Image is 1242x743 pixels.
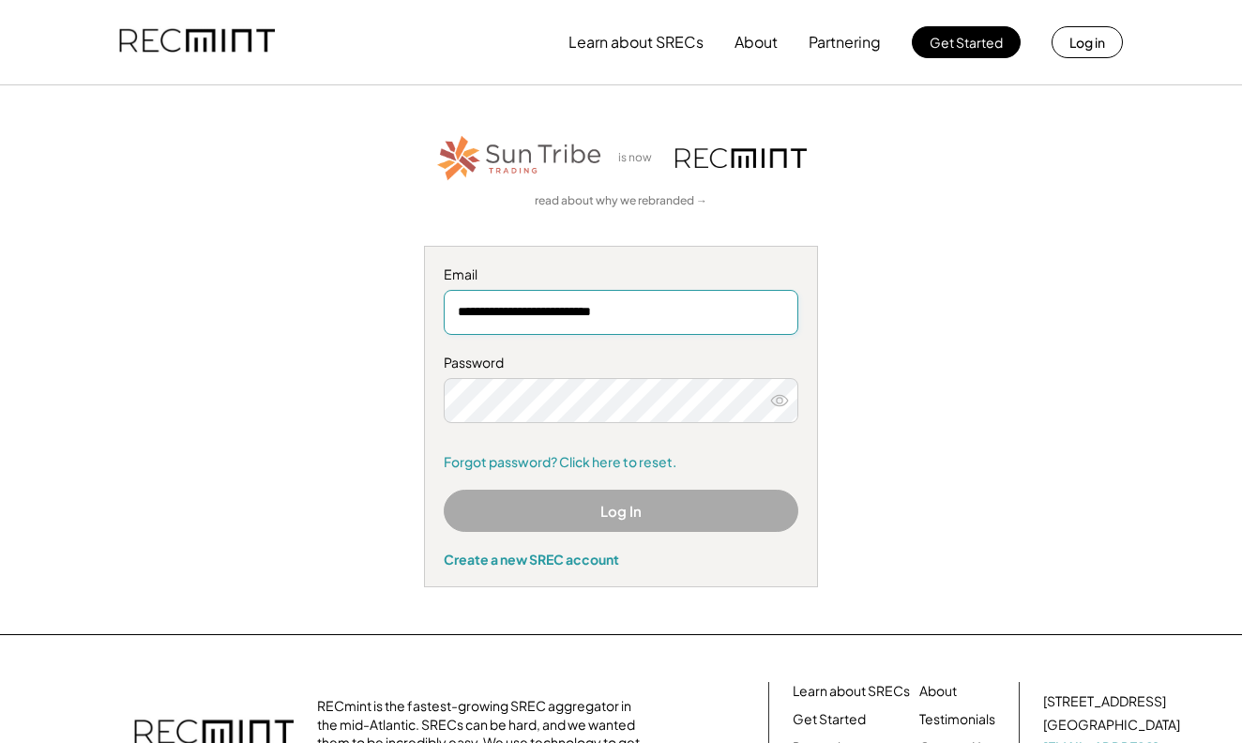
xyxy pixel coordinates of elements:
[568,23,704,61] button: Learn about SRECs
[1052,26,1123,58] button: Log in
[444,453,798,472] a: Forgot password? Click here to reset.
[919,710,995,729] a: Testimonials
[919,682,957,701] a: About
[793,682,910,701] a: Learn about SRECs
[444,354,798,372] div: Password
[735,23,778,61] button: About
[793,710,866,729] a: Get Started
[809,23,881,61] button: Partnering
[535,193,707,209] a: read about why we rebranded →
[444,265,798,284] div: Email
[1043,692,1166,711] div: [STREET_ADDRESS]
[1043,716,1180,735] div: [GEOGRAPHIC_DATA]
[435,132,604,184] img: STT_Horizontal_Logo%2B-%2BColor.png
[613,150,666,166] div: is now
[444,490,798,532] button: Log In
[119,10,275,74] img: recmint-logotype%403x.png
[675,148,807,168] img: recmint-logotype%403x.png
[444,551,798,568] div: Create a new SREC account
[912,26,1021,58] button: Get Started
